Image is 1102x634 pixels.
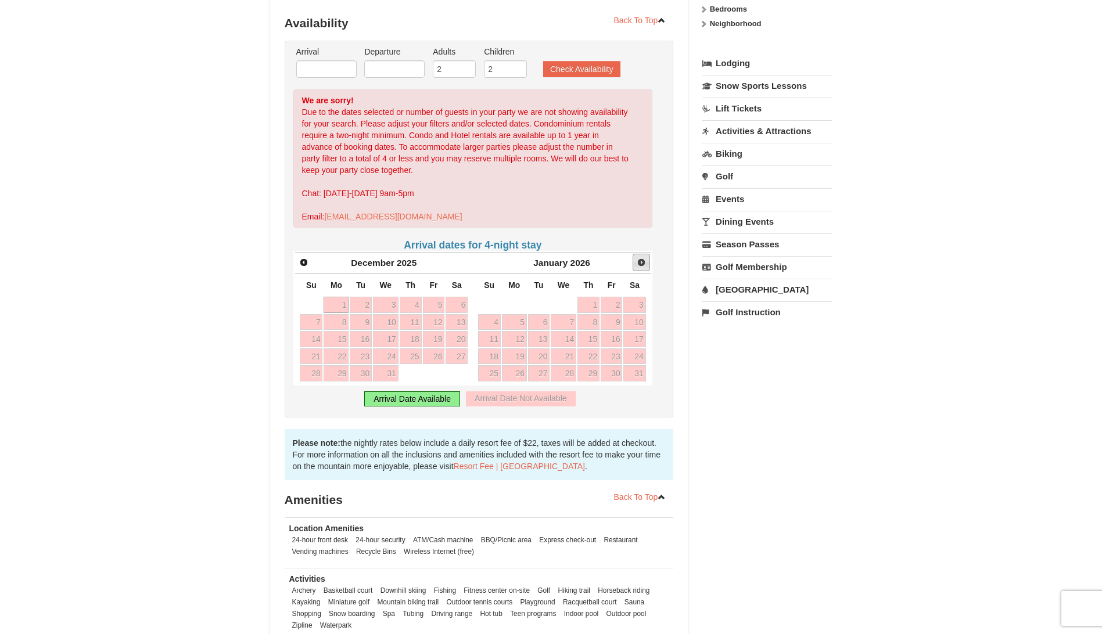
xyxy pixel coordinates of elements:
a: 27 [446,348,468,365]
li: Archery [289,585,319,596]
a: 15 [324,331,349,347]
span: Friday [608,280,616,290]
a: 24 [373,348,399,365]
li: Kayaking [289,596,324,608]
a: Golf Instruction [702,301,832,323]
div: Arrival Date Not Available [466,391,575,406]
a: 12 [423,314,445,330]
li: Downhill skiing [378,585,429,596]
h3: Availability [285,12,674,35]
a: Events [702,188,832,210]
span: Saturday [630,280,640,290]
a: 18 [478,348,501,365]
li: Recycle Bins [353,546,399,557]
li: Hot tub [477,608,505,619]
a: 3 [373,297,399,313]
a: Back To Top [606,488,674,506]
a: 1 [577,297,600,313]
a: Season Passes [702,233,832,255]
a: 26 [423,348,445,365]
span: Friday [429,280,437,290]
li: Vending machines [289,546,351,557]
li: Spa [380,608,398,619]
span: 2025 [397,258,417,268]
a: Lodging [702,53,832,74]
span: Wednesday [558,280,570,290]
a: 18 [400,331,422,347]
a: [EMAIL_ADDRESS][DOMAIN_NAME] [324,212,462,221]
a: [GEOGRAPHIC_DATA] [702,279,832,300]
li: Miniature golf [325,596,372,608]
a: 30 [601,365,623,381]
a: 10 [373,314,399,330]
a: Biking [702,143,832,164]
span: Monday [508,280,520,290]
li: Fitness center on-site [461,585,533,596]
a: 6 [446,297,468,313]
li: Wireless Internet (free) [401,546,477,557]
strong: Neighborhood [710,19,762,28]
a: 28 [551,365,576,381]
a: 25 [478,365,501,381]
li: Racquetball court [560,596,620,608]
a: Next [633,254,650,271]
a: 15 [577,331,600,347]
label: Adults [433,46,476,57]
strong: We are sorry! [302,96,354,105]
a: 31 [373,365,399,381]
a: Lift Tickets [702,98,832,119]
a: Back To Top [606,12,674,29]
li: BBQ/Picnic area [478,534,534,546]
span: January [533,258,568,268]
a: 19 [423,331,445,347]
div: Arrival Date Available [364,391,460,406]
a: 23 [350,348,372,365]
label: Arrival [296,46,357,57]
li: Outdoor pool [604,608,649,619]
h3: Amenities [285,488,674,511]
a: 11 [400,314,422,330]
a: 2 [350,297,372,313]
a: 5 [502,314,527,330]
li: Shopping [289,608,324,619]
li: Restaurant [601,534,640,546]
span: Monday [331,280,342,290]
li: Express check-out [536,534,599,546]
a: 25 [400,348,422,365]
a: Golf [702,165,832,187]
li: Fishing [431,585,459,596]
a: 3 [623,297,645,313]
li: Waterpark [317,619,354,631]
a: 14 [300,331,322,347]
span: Sunday [306,280,317,290]
li: Basketball court [321,585,376,596]
a: 20 [528,348,550,365]
li: 24-hour security [353,534,408,546]
a: Resort Fee | [GEOGRAPHIC_DATA] [454,462,585,471]
a: 6 [528,314,550,330]
a: 7 [551,314,576,330]
a: 7 [300,314,322,330]
li: Horseback riding [595,585,652,596]
li: Playground [518,596,558,608]
a: 22 [324,348,349,365]
a: 13 [446,314,468,330]
a: 20 [446,331,468,347]
li: Snow boarding [326,608,378,619]
span: 2026 [570,258,590,268]
strong: Activities [289,574,325,583]
label: Departure [364,46,425,57]
span: Tuesday [356,280,365,290]
a: 19 [502,348,527,365]
span: December [351,258,394,268]
li: Indoor pool [561,608,602,619]
li: Driving range [428,608,475,619]
label: Children [484,46,527,57]
li: Hiking trail [555,585,593,596]
div: the nightly rates below include a daily resort fee of $22, taxes will be added at checkout. For m... [285,429,674,480]
a: 16 [601,331,623,347]
li: ATM/Cash machine [410,534,476,546]
span: Thursday [583,280,593,290]
li: Golf [534,585,553,596]
a: 29 [577,365,600,381]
